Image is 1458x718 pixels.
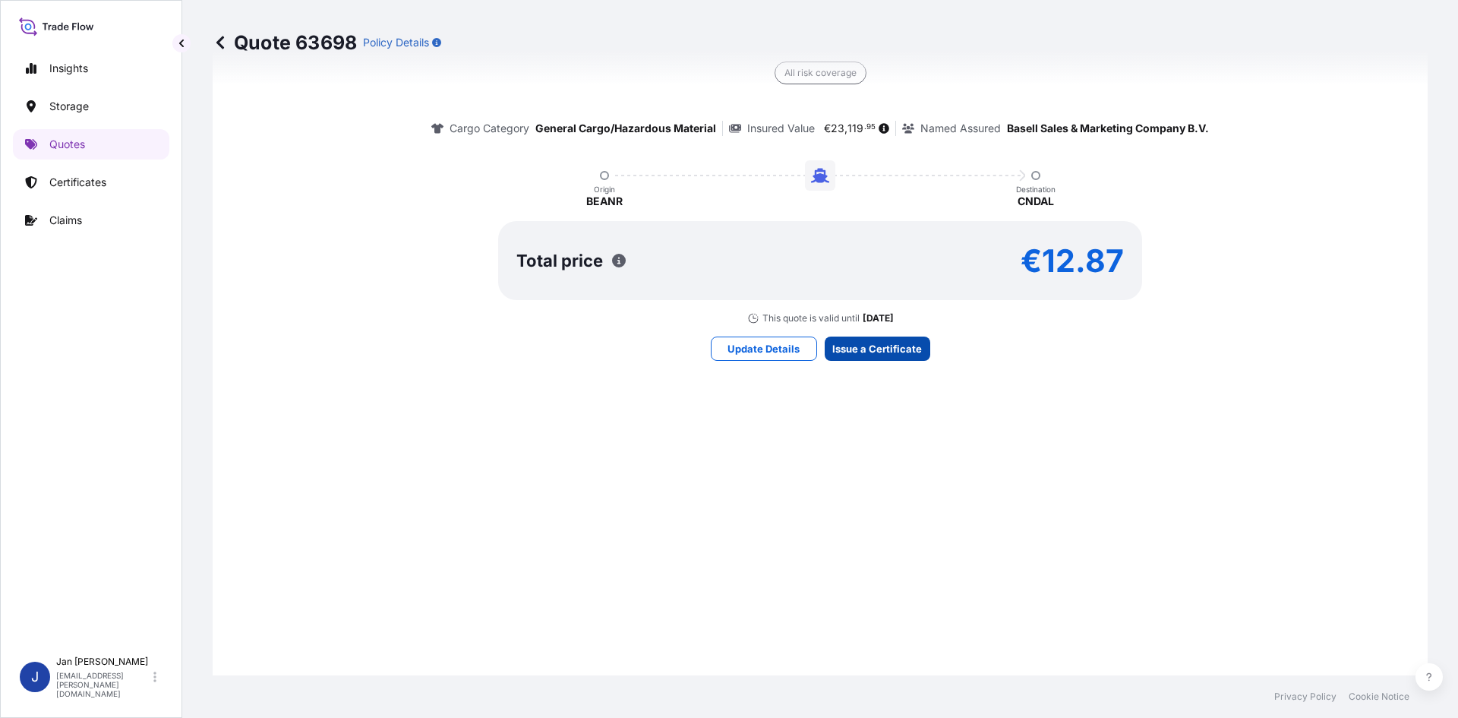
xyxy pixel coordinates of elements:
[13,91,169,122] a: Storage
[49,175,106,190] p: Certificates
[1018,194,1054,209] p: CNDAL
[594,185,615,194] p: Origin
[13,53,169,84] a: Insights
[13,167,169,198] a: Certificates
[49,137,85,152] p: Quotes
[1274,691,1336,703] a: Privacy Policy
[49,213,82,228] p: Claims
[363,35,429,50] p: Policy Details
[49,99,89,114] p: Storage
[762,312,860,324] p: This quote is valid until
[1016,185,1056,194] p: Destination
[1007,121,1209,136] p: Basell Sales & Marketing Company B.V.
[824,123,831,134] span: €
[213,30,357,55] p: Quote 63698
[56,671,150,698] p: [EMAIL_ADDRESS][PERSON_NAME][DOMAIN_NAME]
[831,123,844,134] span: 23
[747,121,815,136] p: Insured Value
[920,121,1001,136] p: Named Assured
[13,205,169,236] a: Claims
[863,312,894,324] p: [DATE]
[586,194,623,209] p: BEANR
[711,337,817,361] button: Update Details
[866,125,876,130] span: 95
[31,669,39,685] span: J
[727,341,800,356] p: Update Details
[49,61,88,76] p: Insights
[450,121,529,136] p: Cargo Category
[825,337,930,361] button: Issue a Certificate
[832,341,922,356] p: Issue a Certificate
[864,125,866,130] span: .
[844,123,847,134] span: ,
[56,656,150,668] p: Jan [PERSON_NAME]
[516,253,603,268] p: Total price
[847,123,863,134] span: 119
[1349,691,1409,703] a: Cookie Notice
[13,129,169,160] a: Quotes
[1021,248,1124,273] p: €12.87
[535,121,716,136] p: General Cargo/Hazardous Material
